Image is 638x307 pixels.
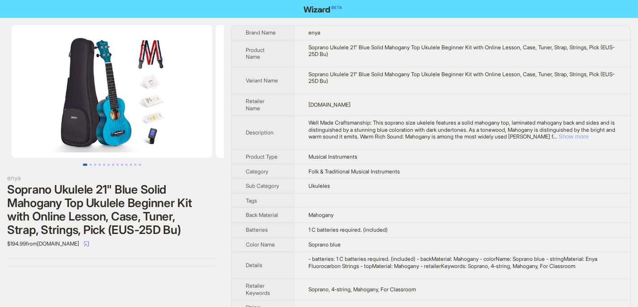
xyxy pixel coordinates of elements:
span: Description [246,129,274,136]
div: - batteries: 1 C batteries required. (included) - backMaterial: Mahogany - colorName: Soprano blu... [308,255,616,269]
span: [DOMAIN_NAME] [308,101,351,108]
div: Soprano Ukulele 21" Blue Solid Mahogany Top Ukulele Beginner Kit with Online Lesson, Case, Tuner,... [7,183,217,237]
button: Go to slide 3 [94,164,96,166]
span: Back Material [246,212,278,218]
div: Soprano Ukulele 21" Blue Solid Mahogany Top Ukulele Beginner Kit with Online Lesson, Case, Tuner,... [308,44,616,58]
span: Musical Instruments [308,153,357,160]
span: Details [246,262,262,268]
button: Go to slide 12 [134,164,137,166]
button: Go to slide 8 [116,164,119,166]
button: Go to slide 4 [98,164,101,166]
span: Brand Name [246,29,276,36]
button: Go to slide 7 [112,164,114,166]
button: Go to slide 9 [121,164,123,166]
span: Soprano blue [308,241,341,248]
span: ... [553,133,557,140]
span: Mahogany [308,212,334,218]
button: Go to slide 5 [103,164,105,166]
span: enya [308,29,320,36]
button: Go to slide 2 [90,164,92,166]
div: $194.99 from [DOMAIN_NAME] [7,237,217,251]
button: Go to slide 11 [130,164,132,166]
div: Well Made Craftsmanship: This soprano size ukelele features a solid mahogany top, laminated mahog... [308,119,616,140]
span: Folk & Traditional Musical Instruments [308,168,400,175]
span: Color Name [246,241,275,248]
div: enya [7,173,217,183]
span: Retailer Name [246,98,265,112]
button: Go to slide 1 [83,164,87,166]
span: 1 C batteries required. (included) [308,226,388,233]
span: Category [246,168,268,175]
span: Product Type [246,153,278,160]
button: Go to slide 10 [125,164,128,166]
span: Ukuleles [308,182,330,189]
span: Tags [246,197,257,204]
img: Soprano Ukulele 21" Blue Solid Mahogany Top Ukulele Beginner Kit with Online Lesson, Case, Tuner,... [12,25,212,158]
span: Well Made Craftsmanship: This soprano size ukelele features a solid mahogany top, laminated mahog... [308,119,615,140]
button: Expand [559,133,589,140]
span: Batteries [246,226,268,233]
span: Retailer Keywords [246,282,270,296]
div: Soprano Ukulele 21" Blue Solid Mahogany Top Ukulele Beginner Kit with Online Lesson, Case, Tuner,... [308,71,616,85]
img: Soprano Ukulele 21" Blue Solid Mahogany Top Ukulele Beginner Kit with Online Lesson, Case, Tuner,... [216,25,416,158]
span: Product Name [246,47,265,61]
span: Soprano, 4-string, Mahogany, For Classroom [308,286,416,293]
span: Variant Name [246,77,278,84]
span: select [84,241,89,246]
button: Go to slide 6 [107,164,110,166]
button: Go to slide 13 [139,164,141,166]
span: Sub Category [246,182,279,189]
